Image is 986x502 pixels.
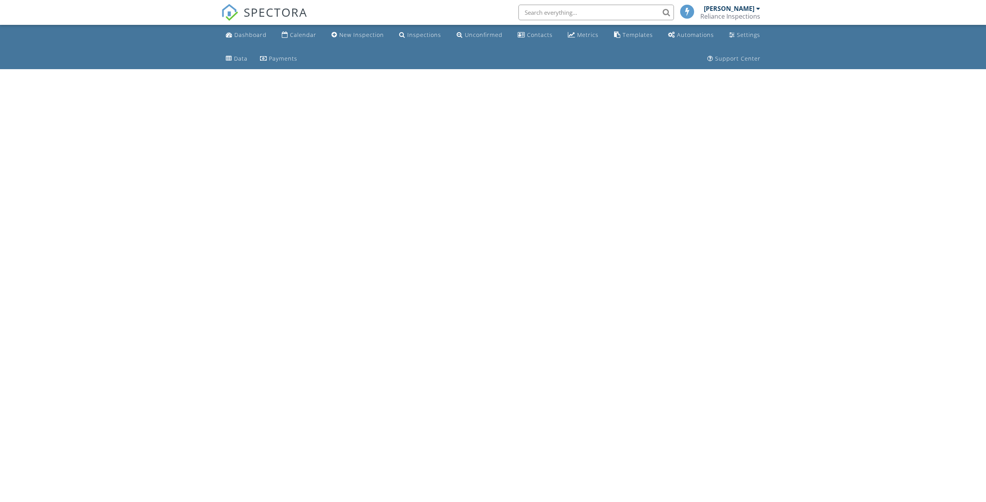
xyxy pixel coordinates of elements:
a: Inspections [396,28,444,42]
a: SPECTORA [221,10,307,27]
div: Automations [677,31,714,38]
div: Contacts [527,31,553,38]
a: Settings [726,28,763,42]
a: Unconfirmed [454,28,506,42]
div: Settings [737,31,760,38]
a: Metrics [565,28,602,42]
input: Search everything... [518,5,674,20]
div: New Inspection [339,31,384,38]
div: Metrics [577,31,599,38]
div: Dashboard [234,31,267,38]
div: Calendar [290,31,316,38]
a: Contacts [515,28,556,42]
a: Data [223,52,251,66]
a: Automations (Basic) [665,28,717,42]
a: Payments [257,52,300,66]
a: Calendar [279,28,319,42]
a: New Inspection [328,28,387,42]
span: SPECTORA [244,4,307,20]
div: Support Center [715,55,761,62]
div: Payments [269,55,297,62]
div: Unconfirmed [465,31,503,38]
div: [PERSON_NAME] [704,5,754,12]
img: The Best Home Inspection Software - Spectora [221,4,238,21]
a: Dashboard [223,28,270,42]
div: Inspections [407,31,441,38]
div: Data [234,55,248,62]
div: Reliance Inspections [700,12,760,20]
a: Support Center [704,52,764,66]
div: Templates [623,31,653,38]
a: Templates [611,28,656,42]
